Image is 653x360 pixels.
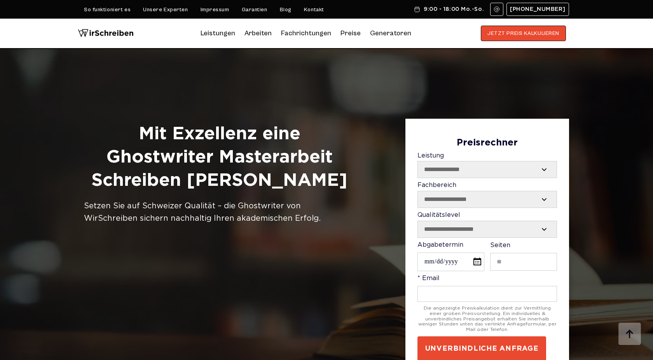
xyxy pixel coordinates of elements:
select: Leistung [418,161,557,178]
span: Seiten [490,242,510,248]
label: Leistung [417,152,557,178]
span: 9:00 - 18:00 Mo.-So. [424,6,484,12]
button: JETZT PREIS KALKULIEREN [481,26,566,41]
a: Preise [340,29,361,37]
a: Leistungen [201,27,235,40]
a: Generatoren [370,27,411,40]
a: Impressum [201,7,229,13]
select: Fachbereich [418,191,557,208]
img: Email [494,6,500,12]
a: Arbeiten [244,27,272,40]
h1: Mit Exzellenz eine Ghostwriter Masterarbeit Schreiben [PERSON_NAME] [84,123,355,192]
a: Kontakt [304,7,324,13]
a: Unsere Experten [143,7,188,13]
a: So funktioniert es [84,7,131,13]
label: Fachbereich [417,182,557,208]
span: [PHONE_NUMBER] [510,6,566,12]
a: Garantien [242,7,267,13]
select: Qualitätslevel [418,221,557,237]
a: [PHONE_NUMBER] [506,3,569,16]
label: Abgabetermin [417,242,484,271]
div: Setzen Sie auf Schweizer Qualität – die Ghostwriter von WirSchreiben sichern nachhaltig Ihren aka... [84,200,355,225]
input: Abgabetermin [417,253,484,271]
img: button top [618,323,641,346]
img: logo wirschreiben [78,26,134,41]
label: Qualitätslevel [417,212,557,238]
div: Preisrechner [417,138,557,149]
input: * Email [417,286,557,302]
a: Blog [280,7,292,13]
span: UNVERBINDLICHE ANFRAGE [425,344,539,353]
img: Schedule [414,6,421,12]
div: Die angezeigte Preiskalkulation dient zur Vermittlung einer groben Preisvorstellung. Ein individu... [417,306,557,332]
label: * Email [417,275,557,302]
a: Fachrichtungen [281,27,331,40]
